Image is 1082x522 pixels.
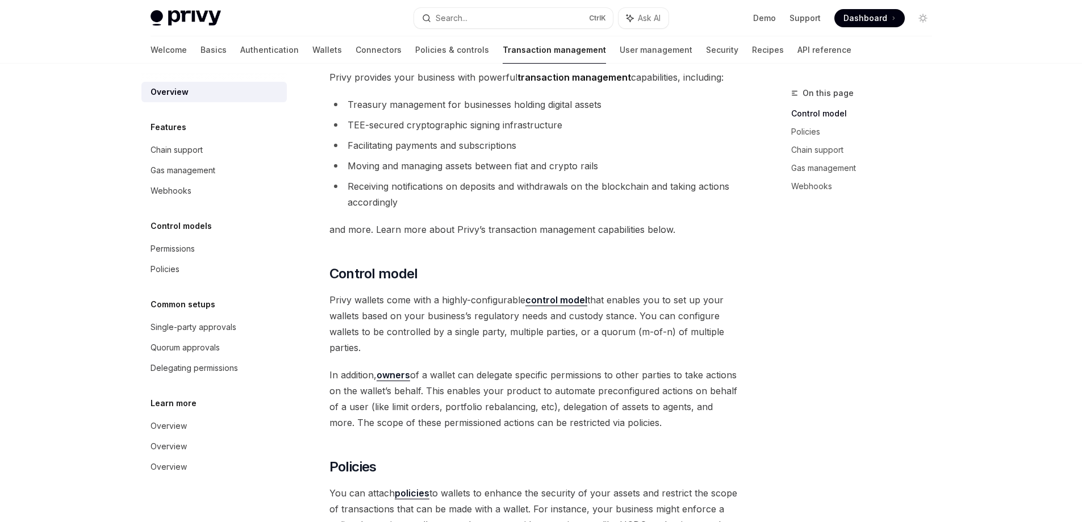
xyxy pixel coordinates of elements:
div: Search... [436,11,467,25]
a: Single-party approvals [141,317,287,337]
div: Single-party approvals [151,320,236,334]
a: Support [789,12,821,24]
li: TEE-secured cryptographic signing infrastructure [329,117,739,133]
strong: transaction management [517,72,631,83]
span: Privy provides your business with powerful capabilities, including: [329,69,739,85]
a: Dashboard [834,9,905,27]
button: Toggle dark mode [914,9,932,27]
a: Webhooks [141,181,287,201]
a: Policies [791,123,941,141]
span: In addition, of a wallet can delegate specific permissions to other parties to take actions on th... [329,367,739,431]
a: Transaction management [503,36,606,64]
span: Privy wallets come with a highly-configurable that enables you to set up your wallets based on yo... [329,292,739,356]
a: Basics [200,36,227,64]
a: Security [706,36,738,64]
a: Recipes [752,36,784,64]
div: Delegating permissions [151,361,238,375]
a: Wallets [312,36,342,64]
li: Facilitating payments and subscriptions [329,137,739,153]
li: Treasury management for businesses holding digital assets [329,97,739,112]
a: Overview [141,416,287,436]
a: Authentication [240,36,299,64]
a: Quorum approvals [141,337,287,358]
span: Ask AI [638,12,661,24]
div: Policies [151,262,179,276]
a: Demo [753,12,776,24]
li: Receiving notifications on deposits and withdrawals on the blockchain and taking actions accordingly [329,178,739,210]
span: Policies [329,458,377,476]
a: Welcome [151,36,187,64]
h5: Learn more [151,396,197,410]
button: Search...CtrlK [414,8,613,28]
a: Overview [141,82,287,102]
a: Permissions [141,239,287,259]
a: Overview [141,457,287,477]
span: and more. Learn more about Privy’s transaction management capabilities below. [329,222,739,237]
a: Policies [141,259,287,279]
a: Chain support [791,141,941,159]
a: API reference [797,36,851,64]
span: Control model [329,265,418,283]
a: Chain support [141,140,287,160]
span: On this page [803,86,854,100]
li: Moving and managing assets between fiat and crypto rails [329,158,739,174]
a: Gas management [141,160,287,181]
span: Ctrl K [589,14,606,23]
img: light logo [151,10,221,26]
a: Connectors [356,36,402,64]
a: User management [620,36,692,64]
a: Webhooks [791,177,941,195]
a: owners [377,369,410,381]
a: Overview [141,436,287,457]
button: Ask AI [619,8,669,28]
div: Webhooks [151,184,191,198]
div: Overview [151,440,187,453]
a: Policies & controls [415,36,489,64]
div: Overview [151,419,187,433]
h5: Common setups [151,298,215,311]
div: Quorum approvals [151,341,220,354]
a: Delegating permissions [141,358,287,378]
span: Dashboard [843,12,887,24]
a: Control model [791,105,941,123]
div: Gas management [151,164,215,177]
div: Chain support [151,143,203,157]
a: policies [395,487,429,499]
h5: Features [151,120,186,134]
div: Permissions [151,242,195,256]
h5: Control models [151,219,212,233]
a: control model [525,294,587,306]
a: Gas management [791,159,941,177]
div: Overview [151,460,187,474]
div: Overview [151,85,189,99]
